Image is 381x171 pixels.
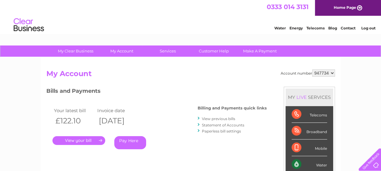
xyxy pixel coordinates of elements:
a: Contact [341,26,356,30]
a: Paperless bill settings [202,129,241,133]
a: . [52,136,105,145]
div: Broadband [292,123,327,139]
a: Water [274,26,286,30]
td: Your latest bill [52,106,96,115]
div: Account number [281,69,335,77]
h2: My Account [46,69,335,81]
a: Log out [361,26,375,30]
a: Blog [328,26,337,30]
div: MY SERVICES [286,89,333,106]
div: Mobile [292,139,327,156]
a: View previous bills [202,116,235,121]
a: Telecoms [306,26,325,30]
a: 0333 014 3131 [267,3,309,11]
a: My Clear Business [51,45,101,57]
th: £122.10 [52,115,96,127]
a: Energy [289,26,303,30]
a: Customer Help [189,45,239,57]
a: Services [143,45,193,57]
img: logo.png [13,16,44,34]
a: My Account [97,45,147,57]
th: [DATE] [96,115,139,127]
a: Make A Payment [235,45,285,57]
h3: Bills and Payments [46,87,267,97]
div: LIVE [295,94,308,100]
h4: Billing and Payments quick links [198,106,267,110]
a: Statement of Accounts [202,123,244,127]
a: Pay Here [114,136,146,149]
div: Clear Business is a trading name of Verastar Limited (registered in [GEOGRAPHIC_DATA] No. 3667643... [48,3,334,29]
td: Invoice date [96,106,139,115]
div: Telecoms [292,106,327,123]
